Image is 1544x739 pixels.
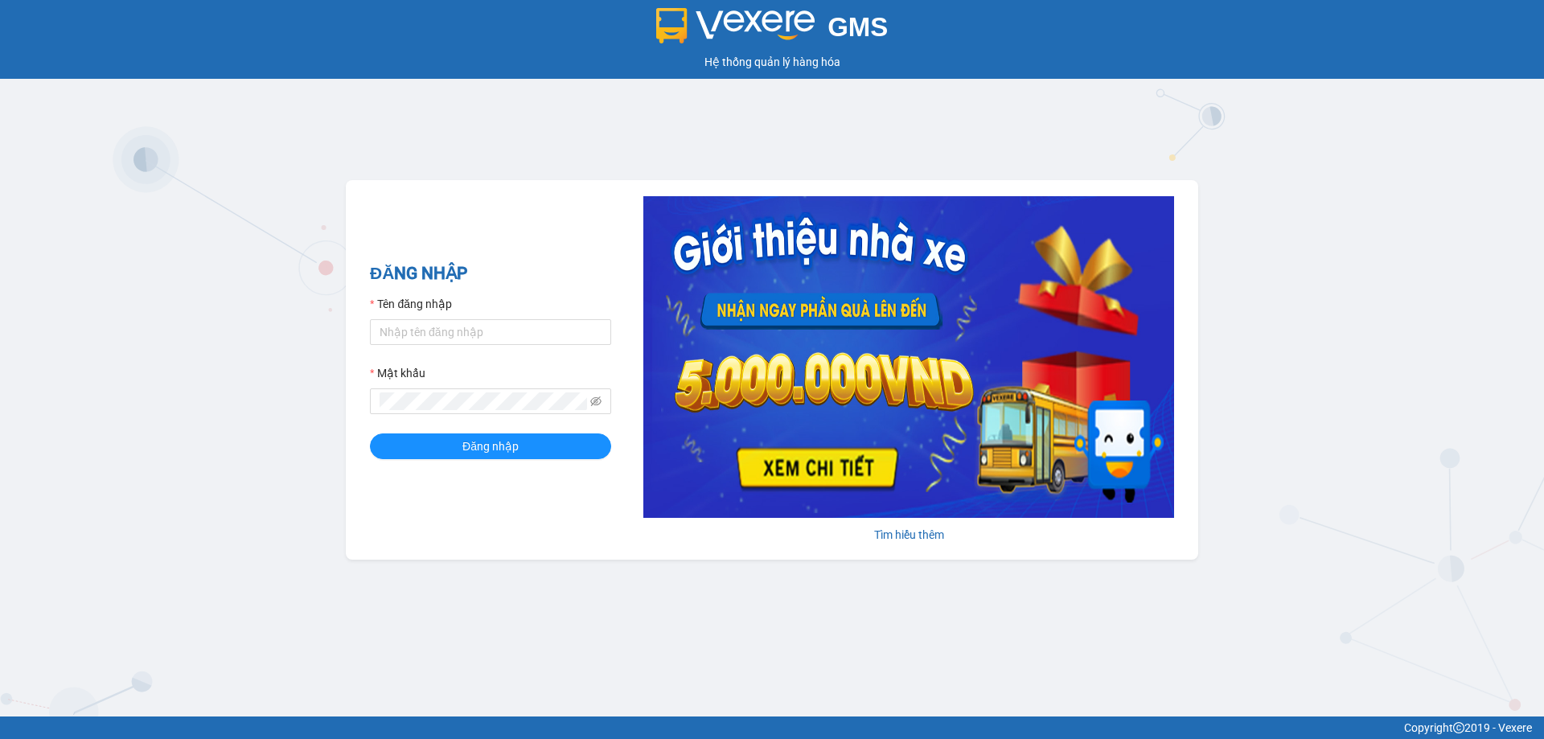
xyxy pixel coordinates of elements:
input: Tên đăng nhập [370,319,611,345]
button: Đăng nhập [370,433,611,459]
span: eye-invisible [590,396,602,407]
img: logo 2 [656,8,815,43]
a: GMS [656,24,889,37]
label: Mật khẩu [370,364,425,382]
input: Mật khẩu [380,392,587,410]
span: GMS [827,12,888,42]
div: Hệ thống quản lý hàng hóa [4,53,1540,71]
h2: ĐĂNG NHẬP [370,261,611,287]
span: copyright [1453,722,1464,733]
span: Đăng nhập [462,437,519,455]
img: banner-0 [643,196,1174,518]
label: Tên đăng nhập [370,295,452,313]
div: Copyright 2019 - Vexere [12,719,1532,737]
div: Tìm hiểu thêm [643,526,1174,544]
